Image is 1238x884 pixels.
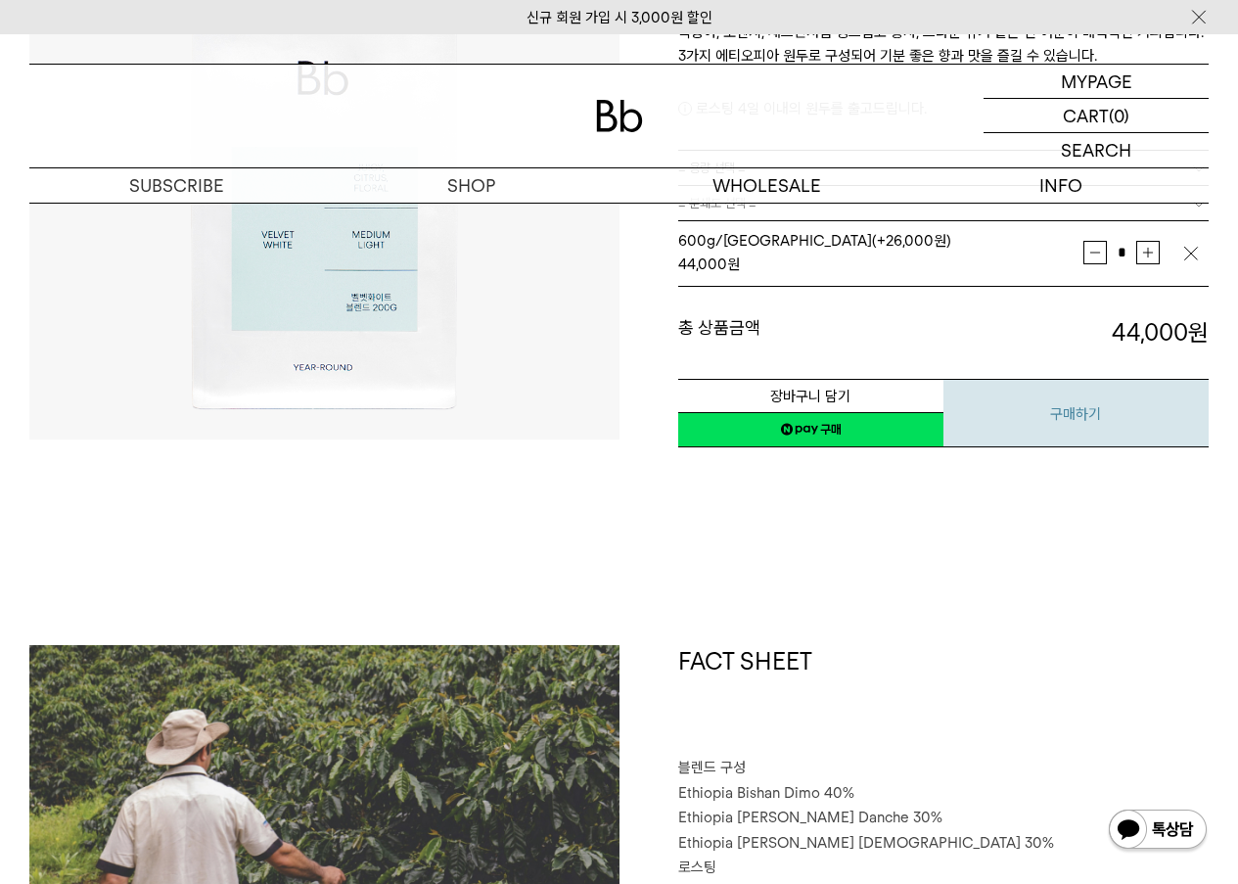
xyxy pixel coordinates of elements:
[943,379,1209,447] button: 구매하기
[678,253,1084,276] div: 원
[1061,133,1131,167] p: SEARCH
[678,645,1210,757] h1: FACT SHEET
[324,168,619,203] a: SHOP
[527,9,712,26] a: 신규 회원 가입 시 3,000원 할인
[678,379,943,413] button: 장바구니 담기
[1136,241,1160,264] button: 증가
[678,412,943,447] a: 새창
[1063,99,1109,132] p: CART
[678,256,727,273] strong: 44,000
[1109,99,1129,132] p: (0)
[678,316,943,349] dt: 총 상품금액
[678,232,951,250] span: 600g/[GEOGRAPHIC_DATA] (+26,000원)
[914,168,1209,203] p: INFO
[1083,241,1107,264] button: 감소
[678,834,1054,852] span: Ethiopia [PERSON_NAME] [DEMOGRAPHIC_DATA] 30%
[678,784,854,802] span: Ethiopia Bishan Dimo 40%
[1181,244,1201,263] img: 삭제
[619,168,914,203] p: WHOLESALE
[1061,65,1132,98] p: MYPAGE
[984,99,1209,133] a: CART (0)
[678,809,942,826] span: Ethiopia [PERSON_NAME] Danche 30%
[678,859,716,876] span: 로스팅
[1188,318,1209,347] b: 원
[678,759,746,776] span: 블렌드 구성
[29,168,324,203] a: SUBSCRIBE
[984,65,1209,99] a: MYPAGE
[1112,318,1209,347] strong: 44,000
[596,100,643,132] img: 로고
[1107,808,1209,855] img: 카카오톡 채널 1:1 채팅 버튼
